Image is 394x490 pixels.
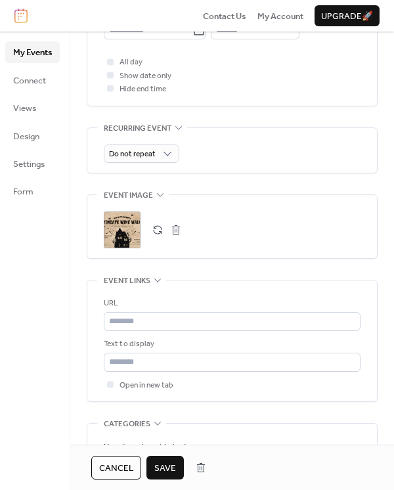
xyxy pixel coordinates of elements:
[5,70,60,91] a: Connect
[104,441,189,454] span: No categories added yet.
[104,418,150,431] span: Categories
[315,5,380,26] button: Upgrade🚀
[321,10,373,23] span: Upgrade 🚀
[13,158,45,171] span: Settings
[120,70,171,83] span: Show date only
[13,185,33,198] span: Form
[257,10,303,23] span: My Account
[109,146,156,162] span: Do not repeat
[257,9,303,22] a: My Account
[91,456,141,479] button: Cancel
[13,74,46,87] span: Connect
[154,462,176,475] span: Save
[13,46,52,59] span: My Events
[120,379,173,392] span: Open in new tab
[104,275,150,288] span: Event links
[5,153,60,174] a: Settings
[203,9,246,22] a: Contact Us
[104,189,153,202] span: Event image
[104,297,358,310] div: URL
[13,130,39,143] span: Design
[104,338,358,351] div: Text to display
[120,83,166,96] span: Hide end time
[5,181,60,202] a: Form
[203,10,246,23] span: Contact Us
[146,456,184,479] button: Save
[13,102,36,115] span: Views
[5,97,60,118] a: Views
[104,212,141,248] div: ;
[99,462,133,475] span: Cancel
[5,125,60,146] a: Design
[104,122,171,135] span: Recurring event
[14,9,28,23] img: logo
[5,41,60,62] a: My Events
[120,56,142,69] span: All day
